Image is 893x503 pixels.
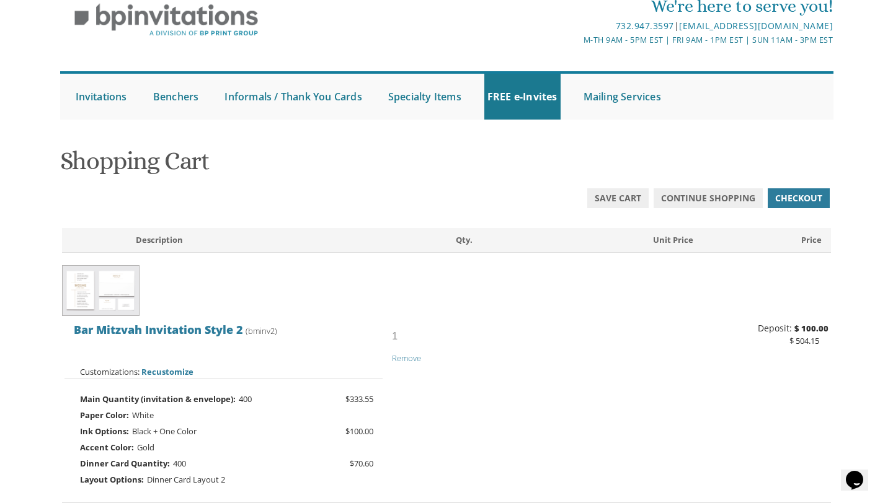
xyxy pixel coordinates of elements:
[80,423,129,439] span: Ink Options:
[841,453,881,491] iframe: chat widget
[80,366,140,377] strong: Customizations:
[80,439,134,455] span: Accent Color:
[141,366,193,377] a: Recustomize
[73,74,130,120] a: Invitations
[794,323,829,334] span: $ 100.00
[221,74,365,120] a: Informals / Thank You Cards
[74,322,243,337] span: Bar Mitzvah Invitation Style 2
[654,188,763,208] a: Continue Shopping
[350,455,373,471] span: $70.60
[74,325,243,336] a: Bar Mitzvah Invitation Style 2
[137,439,154,455] span: Gold
[385,74,464,120] a: Specialty Items
[150,74,202,120] a: Benchers
[392,352,421,364] span: Remove
[789,335,819,346] span: $ 504.15
[446,234,575,246] div: Qty.
[768,188,830,208] a: Checkout
[239,391,252,407] span: 400
[80,407,129,423] span: Paper Color:
[679,20,833,32] a: [EMAIL_ADDRESS][DOMAIN_NAME]
[703,234,831,246] div: Price
[246,325,277,336] span: (bminv2)
[595,192,641,204] span: Save Cart
[661,192,755,204] span: Continue Shopping
[60,147,833,184] h1: Shopping Cart
[318,19,833,33] div: |
[392,352,421,364] a: Remove
[173,455,186,471] span: 400
[318,33,833,46] div: M-Th 9am - 5pm EST | Fri 9am - 1pm EST | Sun 11am - 3pm EST
[147,471,225,488] span: Dinner Card Layout 2
[127,234,446,246] div: Description
[132,407,154,423] span: White
[345,391,373,407] span: $333.55
[575,234,703,246] div: Unit Price
[758,322,792,334] span: Deposit:
[345,423,373,439] span: $100.00
[62,265,140,317] img: Show product details for Bar Mitzvah Invitation Style 2
[580,74,664,120] a: Mailing Services
[775,192,822,204] span: Checkout
[80,391,236,407] span: Main Quantity (invitation & envelope):
[484,74,561,120] a: FREE e-Invites
[80,471,144,488] span: Layout Options:
[616,20,674,32] a: 732.947.3597
[132,423,197,439] span: Black + One Color
[80,455,170,471] span: Dinner Card Quantity:
[587,188,649,208] a: Save Cart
